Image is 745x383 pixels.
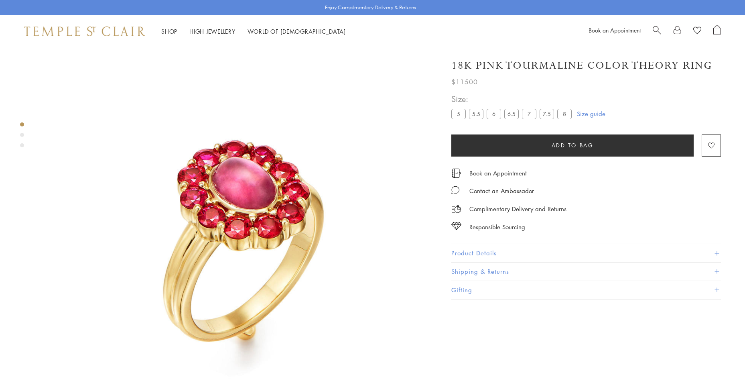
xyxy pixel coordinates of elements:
[469,204,566,214] p: Complimentary Delivery and Returns
[469,222,525,232] div: Responsible Sourcing
[451,169,461,178] img: icon_appointment.svg
[469,109,483,119] label: 5.5
[713,25,721,37] a: Open Shopping Bag
[451,204,461,214] img: icon_delivery.svg
[469,169,527,177] a: Book an Appointment
[189,27,235,35] a: High JewelleryHigh Jewellery
[451,222,461,230] img: icon_sourcing.svg
[24,26,145,36] img: Temple St. Clair
[451,59,713,73] h1: 18K Pink Tourmaline Color Theory Ring
[653,25,661,37] a: Search
[589,26,641,34] a: Book an Appointment
[161,27,177,35] a: ShopShop
[20,120,24,154] div: Product gallery navigation
[161,26,346,37] nav: Main navigation
[325,4,416,12] p: Enjoy Complimentary Delivery & Returns
[577,110,605,118] a: Size guide
[504,109,519,119] label: 6.5
[522,109,536,119] label: 7
[469,186,534,196] div: Contact an Ambassador
[693,25,701,37] a: View Wishlist
[451,244,721,262] button: Product Details
[451,281,721,299] button: Gifting
[552,141,594,150] span: Add to bag
[451,92,575,106] span: Size:
[451,263,721,281] button: Shipping & Returns
[451,186,459,194] img: MessageIcon-01_2.svg
[451,109,466,119] label: 5
[248,27,346,35] a: World of [DEMOGRAPHIC_DATA]World of [DEMOGRAPHIC_DATA]
[451,77,478,87] span: $11500
[451,134,694,157] button: Add to bag
[487,109,501,119] label: 6
[540,109,554,119] label: 7.5
[557,109,572,119] label: 8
